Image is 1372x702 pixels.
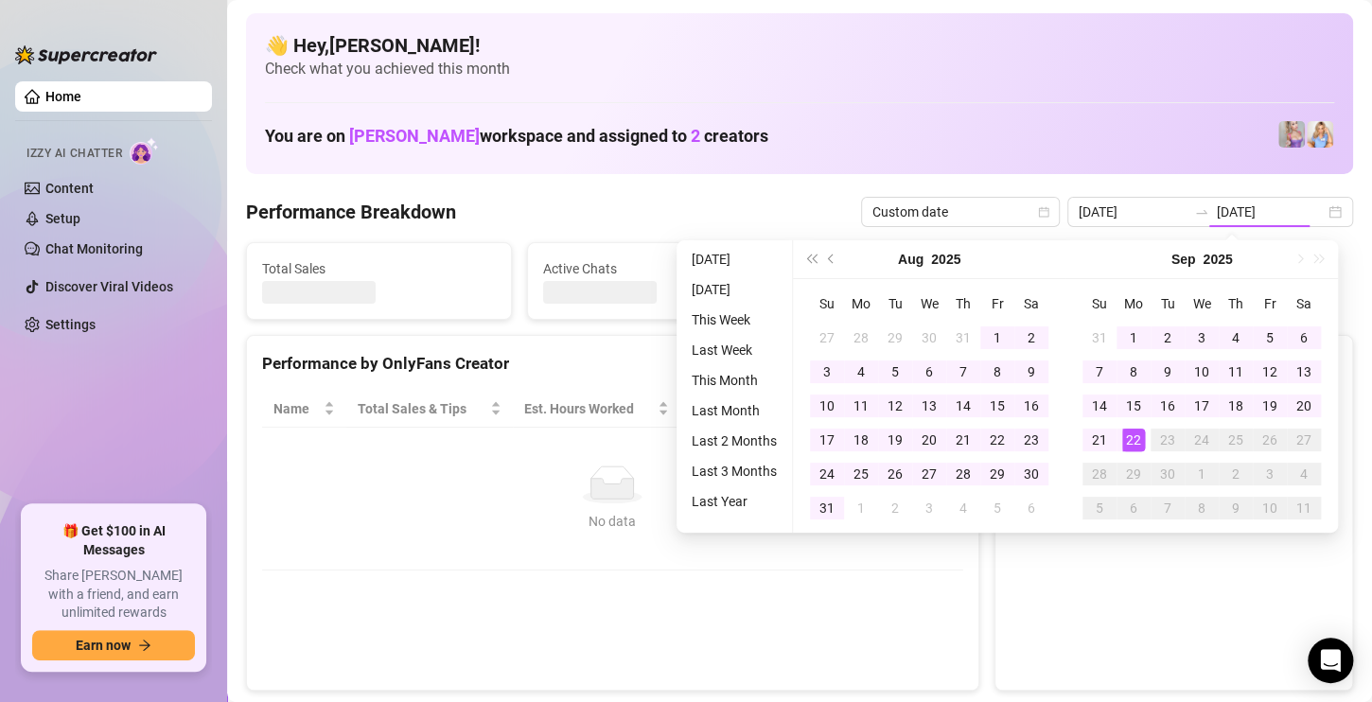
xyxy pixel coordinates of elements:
[265,32,1334,59] h4: 👋 Hey, [PERSON_NAME] !
[273,398,320,419] span: Name
[1079,202,1187,222] input: Start date
[262,351,963,377] div: Performance by OnlyFans Creator
[818,398,937,419] span: Chat Conversion
[281,511,944,532] div: No data
[349,126,480,146] span: [PERSON_NAME]
[45,241,143,256] a: Chat Monitoring
[1307,121,1333,148] img: The
[680,391,807,428] th: Sales / Hour
[1011,351,1337,377] div: Sales by OnlyFans Creator
[45,211,80,226] a: Setup
[45,89,81,104] a: Home
[76,638,131,653] span: Earn now
[262,391,346,428] th: Name
[45,317,96,332] a: Settings
[32,567,195,623] span: Share [PERSON_NAME] with a friend, and earn unlimited rewards
[130,137,159,165] img: AI Chatter
[15,45,157,64] img: logo-BBDzfeDw.svg
[346,391,513,428] th: Total Sales & Tips
[872,198,1048,226] span: Custom date
[246,199,456,225] h4: Performance Breakdown
[1194,204,1209,219] span: to
[1278,121,1305,148] img: Allie
[691,126,700,146] span: 2
[1194,204,1209,219] span: swap-right
[823,258,1057,279] span: Messages Sent
[26,145,122,163] span: Izzy AI Chatter
[45,279,173,294] a: Discover Viral Videos
[358,398,486,419] span: Total Sales & Tips
[524,398,654,419] div: Est. Hours Worked
[138,639,151,652] span: arrow-right
[1217,202,1325,222] input: End date
[543,258,777,279] span: Active Chats
[262,258,496,279] span: Total Sales
[32,630,195,660] button: Earn nowarrow-right
[265,126,768,147] h1: You are on workspace and assigned to creators
[1038,206,1049,218] span: calendar
[32,522,195,559] span: 🎁 Get $100 in AI Messages
[692,398,781,419] span: Sales / Hour
[45,181,94,196] a: Content
[1308,638,1353,683] div: Open Intercom Messenger
[807,391,963,428] th: Chat Conversion
[265,59,1334,79] span: Check what you achieved this month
